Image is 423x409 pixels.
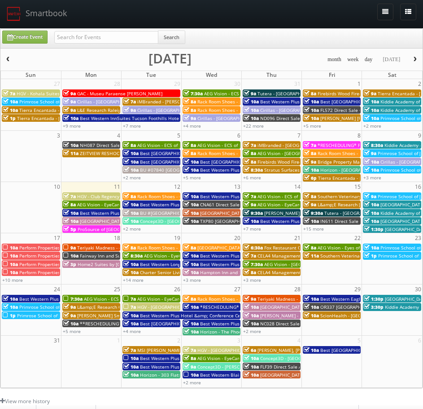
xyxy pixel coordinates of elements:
a: +2 more [123,226,141,232]
span: 8a [304,90,316,97]
span: 3:30p [364,304,384,310]
span: 10a [123,372,139,378]
span: Horizon - 303 Flats [140,372,181,378]
a: +2 more [183,379,201,386]
span: Sun [26,71,36,79]
span: Mon [85,71,97,79]
span: Best Western Plus [GEOGRAPHIC_DATA] & Suites (Loc #45093) [19,296,153,302]
span: [PERSON_NAME] Smiles - [GEOGRAPHIC_DATA] [77,312,176,319]
a: +2 more [363,123,381,129]
span: Tutera - [GEOGRAPHIC_DATA] [257,90,320,97]
span: Cirillas - [GEOGRAPHIC_DATA] [137,107,200,113]
span: Wed [206,71,217,79]
span: AEG Vision - [GEOGRAPHIC_DATA] - [GEOGRAPHIC_DATA] [264,261,383,267]
span: 9a [244,201,256,208]
span: 10a [3,269,18,276]
h2: [DATE] [148,54,192,63]
span: Best [GEOGRAPHIC_DATA] (Loc #44494) [200,159,284,165]
span: 10a [63,210,78,216]
span: 10a [63,253,78,259]
span: 10a [364,159,379,165]
span: ProSource of [GEOGRAPHIC_DATA] [78,226,150,232]
a: +15 more [303,226,324,232]
a: Create Event [2,31,48,44]
span: 8:30a [123,253,143,259]
a: +10 more [2,277,23,283]
span: 9a [244,90,256,97]
span: AEG Vision - ECS of FL - Brevard Vision Care - [PERSON_NAME] [204,90,336,97]
span: 10a [244,304,259,310]
span: 10a [244,107,259,113]
span: 10a [364,210,379,216]
span: BU #07840 [GEOGRAPHIC_DATA] [140,167,209,173]
span: L&amp;E Research [US_STATE] [318,201,383,208]
span: Primrose School of [PERSON_NAME][GEOGRAPHIC_DATA] [19,304,140,310]
span: 10a [304,296,319,302]
span: 7a [183,347,196,353]
button: [DATE] [379,54,403,65]
span: Best Western Plus East Side (Loc #68029) [140,355,230,361]
span: Hampton Inn and Suites Coeur d'Alene (second shoot) [200,269,316,276]
span: 9a [63,107,76,113]
span: 10a [304,304,319,310]
span: 10a [63,320,78,327]
span: 10a [123,364,139,370]
a: +4 more [183,123,201,129]
span: 8a [183,107,196,113]
span: 10a [304,115,319,121]
span: 8:30a [364,142,383,148]
span: 9a [183,364,196,370]
span: 1p [3,115,16,121]
span: Tierra Encantada - [PERSON_NAME] [19,107,96,113]
span: 7a [3,90,15,97]
span: AEG Vision - ECS of [US_STATE][GEOGRAPHIC_DATA] [137,142,247,148]
span: *RESCHEDULING* ProSource of [PERSON_NAME] [318,142,422,148]
span: Perform Properties - [GEOGRAPHIC_DATA] [19,261,108,267]
span: CNA61 Direct Sale Quality Inn & Suites [200,201,284,208]
span: 8a [183,245,196,251]
span: Best Western Plus Scottsdale Thunderbird Suites (Loc #03156) [200,167,336,173]
span: 7:30a [183,90,203,97]
span: 10a [364,167,379,173]
span: 10a [244,364,259,370]
span: Home2 Suites by [GEOGRAPHIC_DATA] [78,261,160,267]
span: 10a [304,312,319,319]
span: Fox Restaurant Concepts - Culinary Dropout [264,245,358,251]
span: 10a [123,159,139,165]
a: +7 more [123,123,141,129]
span: 10a [183,210,199,216]
span: 9a [63,90,76,97]
span: 1p [3,312,16,319]
span: iMBranded - [PERSON_NAME] MINI of [GEOGRAPHIC_DATA] [137,98,263,105]
span: 10a [244,98,259,105]
span: 6a [244,347,256,353]
span: 10a [183,253,199,259]
span: 10a [183,329,199,335]
span: 8a [304,193,316,200]
span: ND096 Direct Sale MainStay Suites [PERSON_NAME] [260,115,373,121]
span: 1:30p [364,226,384,232]
span: [GEOGRAPHIC_DATA] [260,372,304,378]
span: Thu [266,71,277,79]
a: +22 more [243,123,264,129]
button: week [344,54,362,65]
span: Rack Room Shoes - 1253 [PERSON_NAME][GEOGRAPHIC_DATA] [197,107,331,113]
span: 8a [304,245,316,251]
span: Best Western Plus [GEOGRAPHIC_DATA] (Loc #48184) [80,210,194,216]
span: 11a [63,150,78,156]
span: 10a [364,98,379,105]
span: Teriyaki Madness - 318 Decatur [257,296,326,302]
span: 10a [183,193,199,200]
span: Best [GEOGRAPHIC_DATA] (Loc #62063) [320,347,405,353]
span: Fairway Inn and Suites [80,253,129,259]
span: 9a [123,107,136,113]
span: Fri [329,71,335,79]
span: 10a [123,218,139,224]
span: 10a [183,167,199,173]
span: 7a [123,98,136,105]
span: [GEOGRAPHIC_DATA] - [STREET_ADDRESS] [197,245,286,251]
span: 10a [123,320,139,327]
span: Sat [388,71,397,79]
span: 8a [244,159,256,165]
span: Perform Properties - [GEOGRAPHIC_DATA] [19,245,108,251]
